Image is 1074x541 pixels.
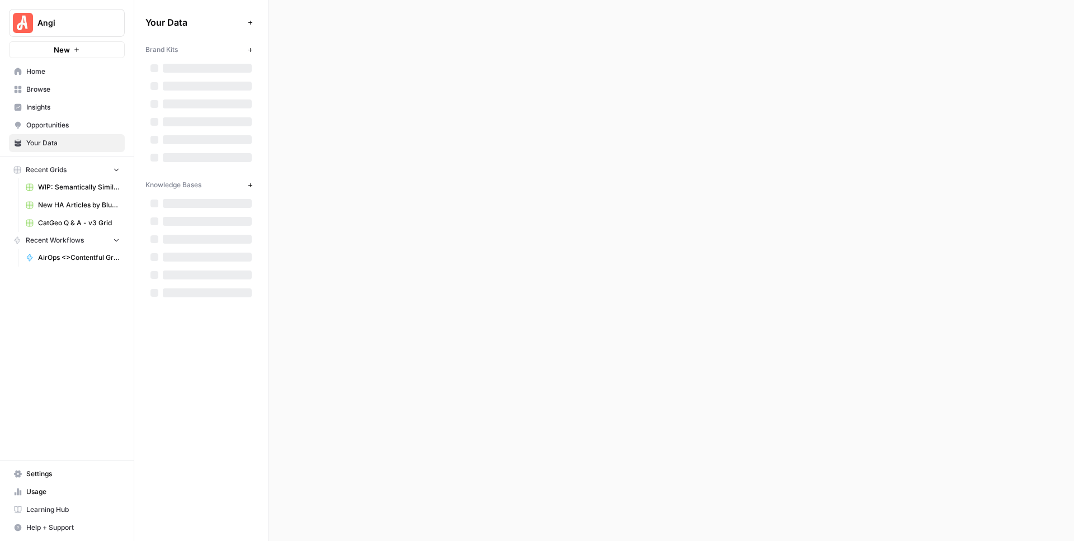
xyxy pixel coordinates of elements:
[38,182,120,192] span: WIP: Semantically Similar Q&As
[26,505,120,515] span: Learning Hub
[54,44,70,55] span: New
[26,67,120,77] span: Home
[9,465,125,483] a: Settings
[26,84,120,94] span: Browse
[21,196,125,214] a: New HA Articles by Blueprint Grid
[9,116,125,134] a: Opportunities
[26,487,120,497] span: Usage
[9,80,125,98] a: Browse
[9,232,125,249] button: Recent Workflows
[38,200,120,210] span: New HA Articles by Blueprint Grid
[9,9,125,37] button: Workspace: Angi
[38,218,120,228] span: CatGeo Q & A - v3 Grid
[9,134,125,152] a: Your Data
[26,165,67,175] span: Recent Grids
[21,214,125,232] a: CatGeo Q & A - v3 Grid
[21,178,125,196] a: WIP: Semantically Similar Q&As
[9,98,125,116] a: Insights
[145,45,178,55] span: Brand Kits
[26,120,120,130] span: Opportunities
[9,41,125,58] button: New
[145,180,201,190] span: Knowledge Bases
[26,469,120,479] span: Settings
[37,17,105,29] span: Angi
[38,253,120,263] span: AirOps <>Contentful Grouped Answers per Question_Entry ID Grid
[9,519,125,537] button: Help + Support
[21,249,125,267] a: AirOps <>Contentful Grouped Answers per Question_Entry ID Grid
[9,501,125,519] a: Learning Hub
[9,63,125,80] a: Home
[26,523,120,533] span: Help + Support
[145,16,243,29] span: Your Data
[9,483,125,501] a: Usage
[13,13,33,33] img: Angi Logo
[26,235,84,245] span: Recent Workflows
[26,138,120,148] span: Your Data
[9,162,125,178] button: Recent Grids
[26,102,120,112] span: Insights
